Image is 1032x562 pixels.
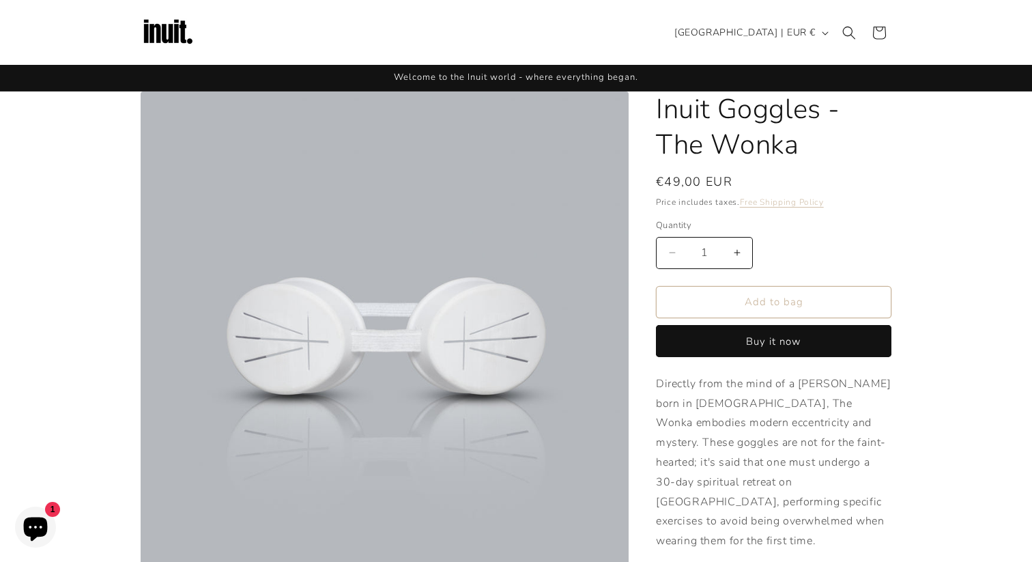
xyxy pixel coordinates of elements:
h1: Inuit Goggles - The Wonka [656,92,891,163]
button: [GEOGRAPHIC_DATA] | EUR € [666,20,834,46]
div: Announcement [141,65,891,91]
span: Welcome to the Inuit world - where everything began. [394,71,638,83]
img: Inuit Logo [141,5,195,60]
inbox-online-store-chat: Shopify online store chat [11,507,60,551]
label: Quantity [656,219,891,233]
span: €49,00 EUR [656,173,732,191]
span: [GEOGRAPHIC_DATA] | EUR € [674,25,816,40]
button: Buy it now [656,325,891,357]
summary: Search [834,18,864,48]
div: Price includes taxes. [656,195,891,209]
button: Add to bag [656,286,891,318]
a: Free Shipping Policy [740,197,824,208]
